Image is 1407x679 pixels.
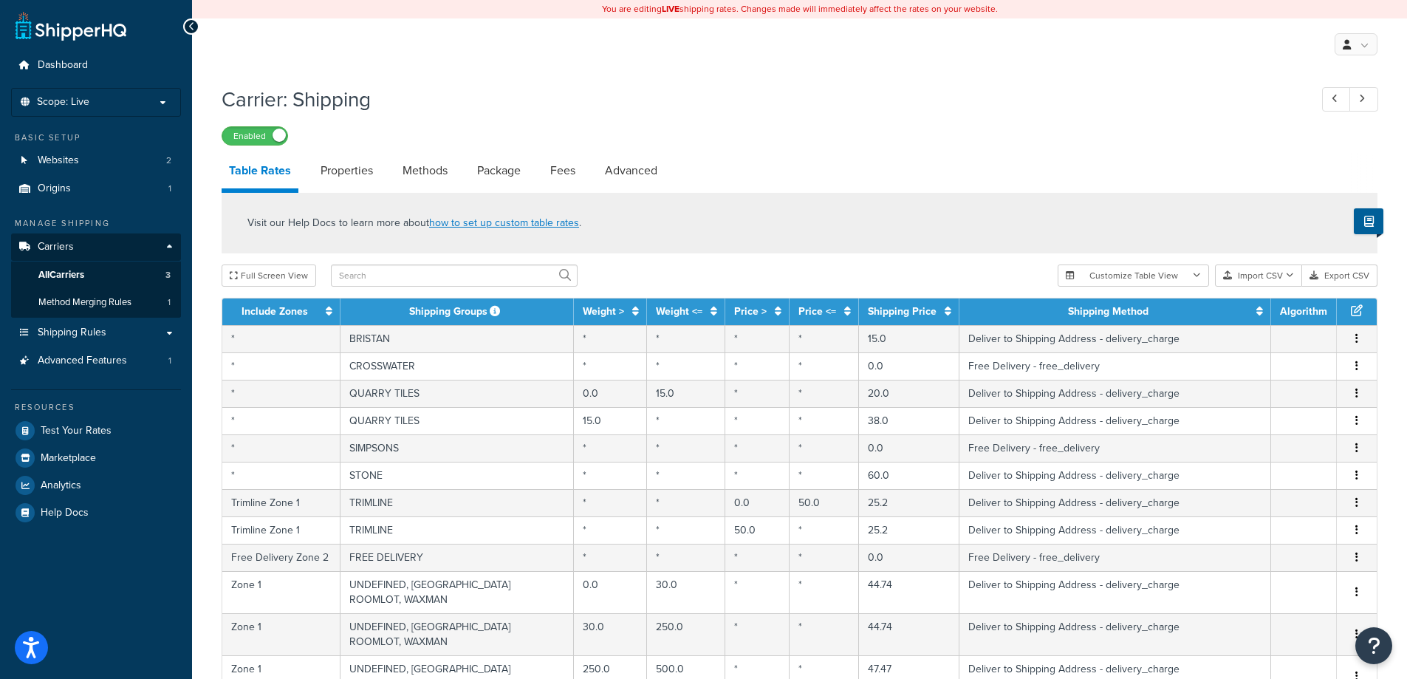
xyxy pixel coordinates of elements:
[859,489,959,516] td: 25.2
[1354,208,1383,234] button: Show Help Docs
[959,544,1272,571] td: Free Delivery - free_delivery
[798,304,836,319] a: Price <=
[11,472,181,499] a: Analytics
[543,153,583,188] a: Fees
[868,304,937,319] a: Shipping Price
[662,2,679,16] b: LIVE
[859,571,959,613] td: 44.74
[165,269,171,282] span: 3
[1058,265,1209,287] button: Customize Table View
[959,613,1272,655] td: Deliver to Shipping Address - delivery_charge
[340,325,574,352] td: BRISTAN
[340,407,574,434] td: QUARRY TILES
[656,304,702,319] a: Weight <=
[41,480,81,492] span: Analytics
[859,462,959,489] td: 60.0
[340,613,574,655] td: UNDEFINED, [GEOGRAPHIC_DATA] ROOMLOT, WAXMAN
[790,489,859,516] td: 50.0
[11,289,181,316] a: Method Merging Rules1
[222,85,1295,114] h1: Carrier: Shipping
[340,489,574,516] td: TRIMLINE
[959,462,1272,489] td: Deliver to Shipping Address - delivery_charge
[168,355,171,367] span: 1
[959,380,1272,407] td: Deliver to Shipping Address - delivery_charge
[1215,265,1302,287] button: Import CSV
[37,96,89,109] span: Scope: Live
[222,489,340,516] td: Trimline Zone 1
[859,434,959,462] td: 0.0
[11,147,181,174] li: Websites
[11,417,181,444] a: Test Your Rates
[859,325,959,352] td: 15.0
[340,544,574,571] td: FREE DELIVERY
[222,613,340,655] td: Zone 1
[11,52,181,79] a: Dashboard
[1349,87,1378,112] a: Next Record
[38,327,106,339] span: Shipping Rules
[1302,265,1377,287] button: Export CSV
[340,380,574,407] td: QUARRY TILES
[574,571,647,613] td: 0.0
[41,507,89,519] span: Help Docs
[1271,298,1337,325] th: Algorithm
[11,499,181,526] a: Help Docs
[38,241,74,253] span: Carriers
[340,298,574,325] th: Shipping Groups
[647,571,725,613] td: 30.0
[38,182,71,195] span: Origins
[429,215,579,231] a: how to set up custom table rates
[331,265,578,287] input: Search
[11,347,181,375] li: Advanced Features
[11,175,181,202] a: Origins1
[959,325,1272,352] td: Deliver to Shipping Address - delivery_charge
[647,613,725,655] td: 250.0
[11,445,181,471] a: Marketplace
[41,425,112,437] span: Test Your Rates
[959,516,1272,544] td: Deliver to Shipping Address - delivery_charge
[725,489,790,516] td: 0.0
[41,452,96,465] span: Marketplace
[38,296,131,309] span: Method Merging Rules
[598,153,665,188] a: Advanced
[859,613,959,655] td: 44.74
[168,182,171,195] span: 1
[11,233,181,318] li: Carriers
[222,571,340,613] td: Zone 1
[38,269,84,282] span: All Carriers
[38,355,127,367] span: Advanced Features
[959,352,1272,380] td: Free Delivery - free_delivery
[11,347,181,375] a: Advanced Features1
[11,262,181,289] a: AllCarriers3
[222,516,340,544] td: Trimline Zone 1
[959,489,1272,516] td: Deliver to Shipping Address - delivery_charge
[222,544,340,571] td: Free Delivery Zone 2
[340,571,574,613] td: UNDEFINED, [GEOGRAPHIC_DATA] ROOMLOT, WAXMAN
[222,153,298,193] a: Table Rates
[859,352,959,380] td: 0.0
[168,296,171,309] span: 1
[395,153,455,188] a: Methods
[574,613,647,655] td: 30.0
[859,380,959,407] td: 20.0
[1068,304,1148,319] a: Shipping Method
[340,434,574,462] td: SIMPSONS
[959,434,1272,462] td: Free Delivery - free_delivery
[11,401,181,414] div: Resources
[1355,627,1392,664] button: Open Resource Center
[859,516,959,544] td: 25.2
[166,154,171,167] span: 2
[247,215,581,231] p: Visit our Help Docs to learn more about .
[222,127,287,145] label: Enabled
[11,147,181,174] a: Websites2
[1322,87,1351,112] a: Previous Record
[340,462,574,489] td: STONE
[11,319,181,347] a: Shipping Rules
[583,304,624,319] a: Weight >
[340,352,574,380] td: CROSSWATER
